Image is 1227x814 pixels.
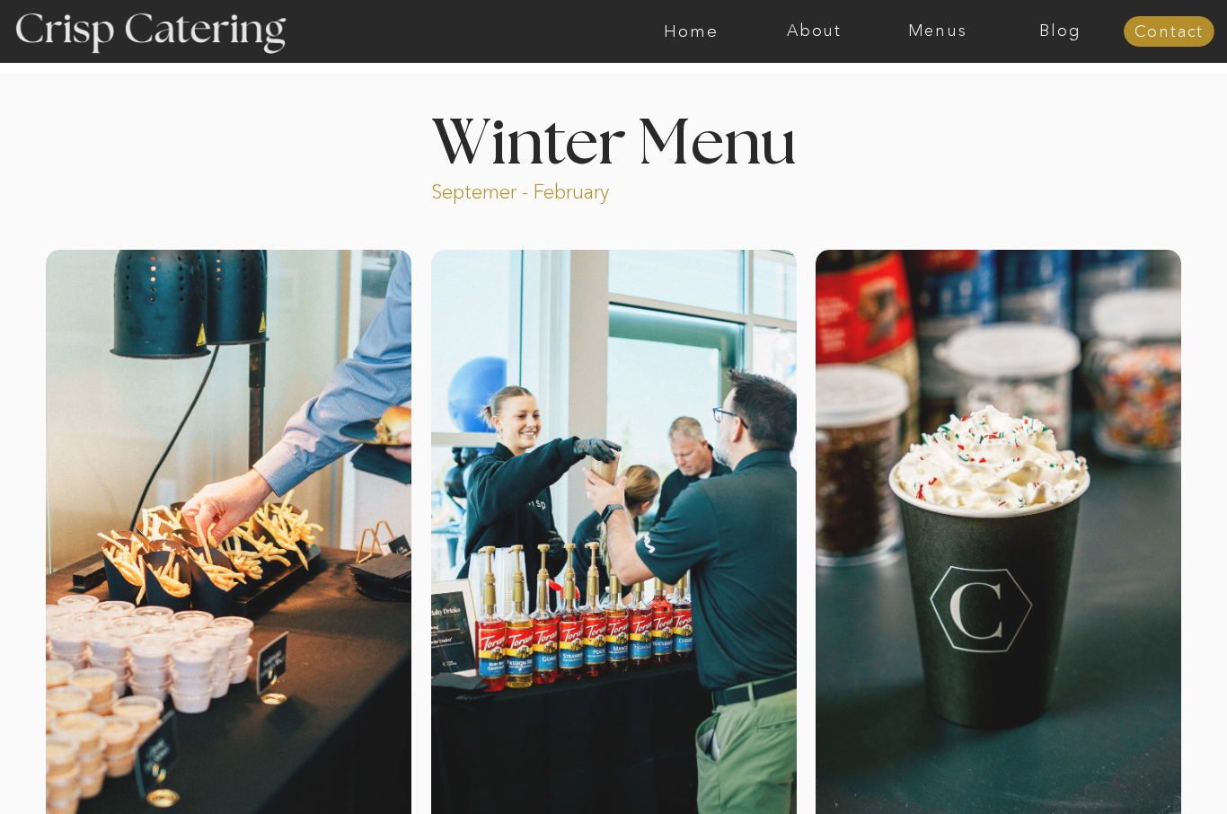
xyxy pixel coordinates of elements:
a: Home [630,22,753,40]
a: Blog [999,22,1122,40]
p: Septemer - February [431,179,678,199]
h1: Winter Menu [364,113,863,166]
a: About [753,22,876,40]
a: Contact [1124,23,1214,41]
a: Menus [876,22,999,40]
